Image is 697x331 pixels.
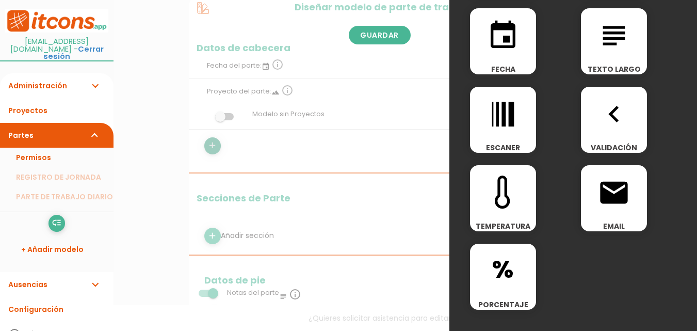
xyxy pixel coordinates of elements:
[470,300,536,310] span: PORCENTAJE
[470,244,536,288] span: %
[487,98,520,131] i: line_weight
[581,64,647,74] span: TEXTO LARGO
[581,221,647,231] span: EMAIL
[597,19,630,52] i: subject
[597,176,630,209] i: email
[470,64,536,74] span: FECHA
[470,143,536,153] span: ESCANER
[470,221,536,231] span: TEMPERATURA
[597,98,630,131] i: navigate_before
[487,19,520,52] i: event
[581,143,647,153] span: VALIDACIÓN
